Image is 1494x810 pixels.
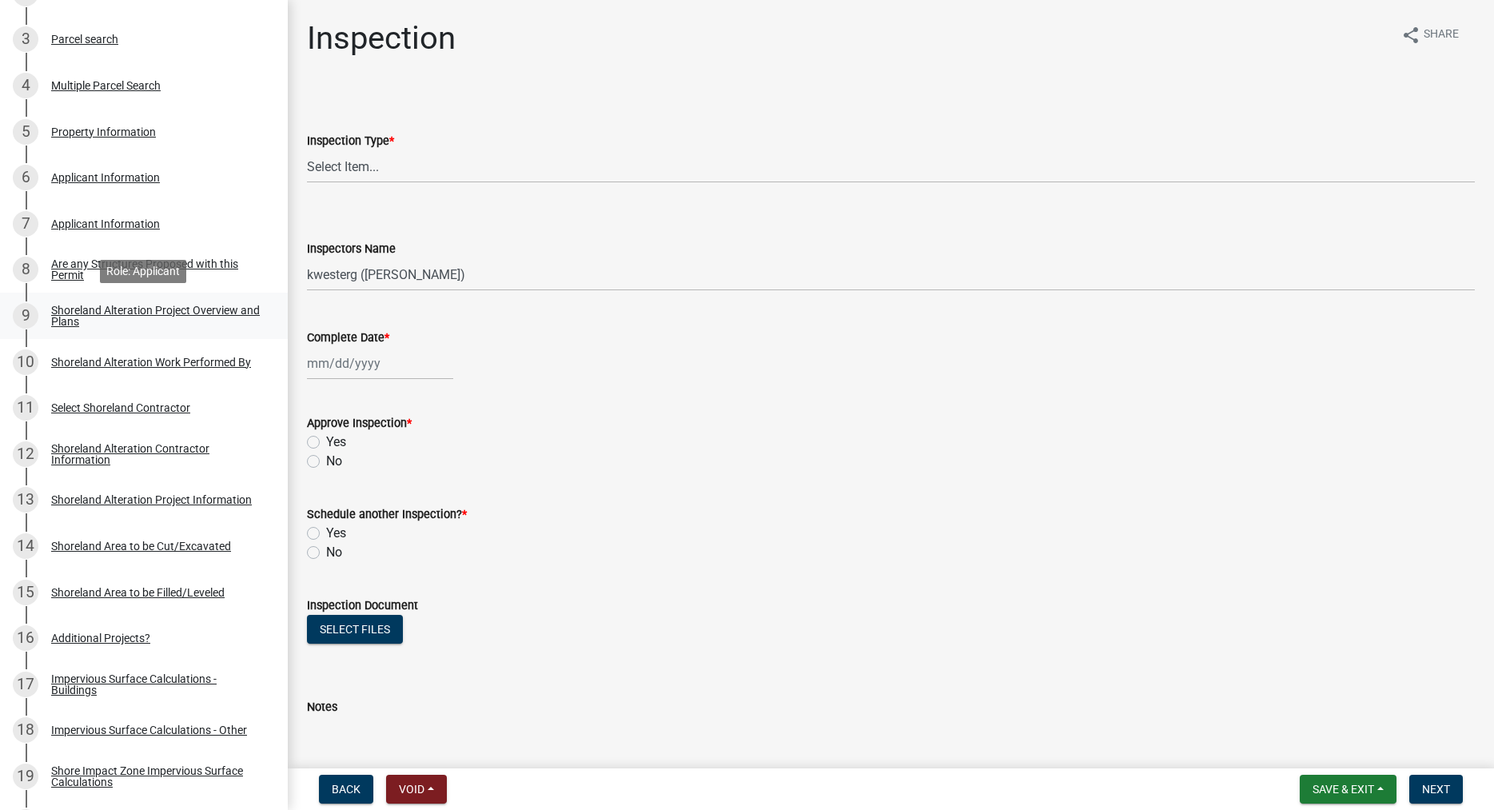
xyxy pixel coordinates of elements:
label: Approve Inspection [307,418,412,429]
div: Applicant Information [51,172,160,183]
div: 13 [13,487,38,513]
div: 11 [13,395,38,421]
div: Shoreland Alteration Project Overview and Plans [51,305,262,327]
div: 14 [13,533,38,559]
div: Impervious Surface Calculations - Other [51,724,247,736]
div: 9 [13,303,38,329]
label: No [326,543,342,562]
label: Yes [326,433,346,452]
div: 5 [13,119,38,145]
div: Select Shoreland Contractor [51,402,190,413]
i: share [1401,26,1420,45]
button: Select files [307,615,403,644]
div: 7 [13,211,38,237]
button: shareShare [1388,19,1472,50]
div: 16 [13,625,38,651]
div: Parcel search [51,34,118,45]
span: Back [332,783,361,796]
span: Next [1422,783,1450,796]
div: Shoreland Alteration Work Performed By [51,357,251,368]
div: Shoreland Alteration Contractor Information [51,443,262,465]
label: Notes [307,702,337,713]
div: 3 [13,26,38,52]
div: 6 [13,165,38,190]
label: No [326,452,342,471]
div: Applicant Information [51,218,160,229]
button: Back [319,775,373,804]
div: Shoreland Alteration Project Information [51,494,252,505]
label: Inspectors Name [307,244,396,255]
label: Inspection Document [307,601,418,612]
span: Void [399,783,424,796]
h1: Inspection [307,19,456,58]
button: Save & Exit [1300,775,1396,804]
div: 10 [13,349,38,375]
div: 8 [13,257,38,282]
label: Complete Date [307,333,389,344]
div: Multiple Parcel Search [51,80,161,91]
div: 19 [13,764,38,789]
div: Impervious Surface Calculations - Buildings [51,673,262,696]
div: Shoreland Area to be Cut/Excavated [51,541,231,552]
div: 15 [13,580,38,605]
div: Additional Projects? [51,632,150,644]
button: Void [386,775,447,804]
div: 4 [13,73,38,98]
label: Yes [326,524,346,543]
label: Schedule another Inspection? [307,509,467,521]
div: Are any Structures Proposed with this Permit [51,258,262,281]
div: 17 [13,672,38,697]
span: Share [1424,26,1459,45]
div: Property Information [51,126,156,138]
div: 18 [13,717,38,743]
div: 12 [13,441,38,467]
div: Shoreland Area to be Filled/Leveled [51,587,225,598]
label: Inspection Type [307,136,394,147]
div: Shore Impact Zone Impervious Surface Calculations [51,765,262,788]
input: mm/dd/yyyy [307,347,453,380]
button: Next [1409,775,1463,804]
span: Save & Exit [1313,783,1374,796]
div: Role: Applicant [100,260,186,283]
